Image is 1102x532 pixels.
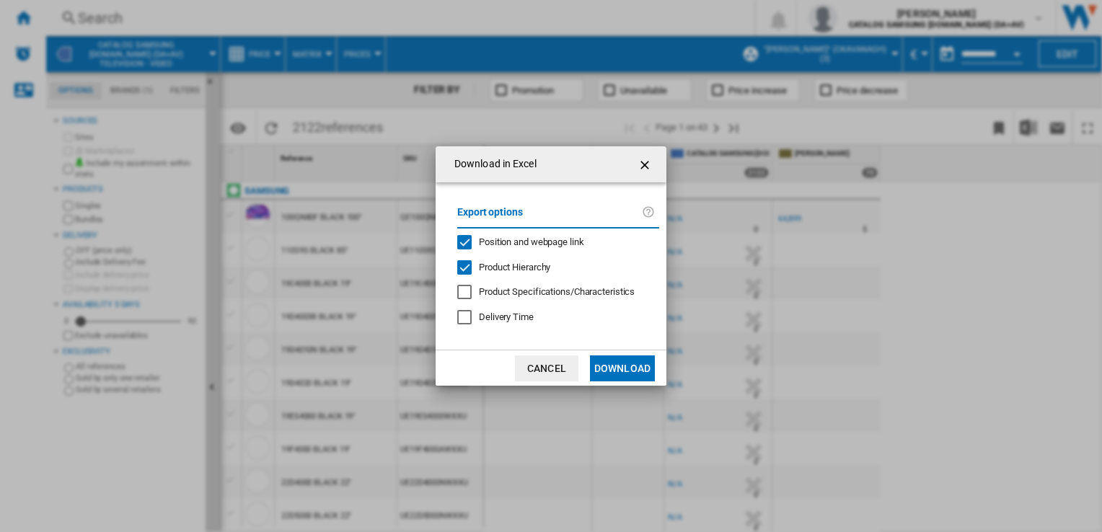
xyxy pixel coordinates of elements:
button: getI18NText('BUTTONS.CLOSE_DIALOG') [632,150,661,179]
md-checkbox: Delivery Time [457,311,659,324]
md-checkbox: Position and webpage link [457,236,648,249]
span: Product Specifications/Characteristics [479,286,635,297]
label: Export options [457,204,642,231]
span: Position and webpage link [479,236,584,247]
h4: Download in Excel [447,157,537,172]
span: Product Hierarchy [479,262,550,272]
ng-md-icon: getI18NText('BUTTONS.CLOSE_DIALOG') [638,156,655,174]
button: Download [590,355,655,381]
div: Only applies to Category View [479,285,635,298]
span: Delivery Time [479,311,534,322]
md-checkbox: Product Hierarchy [457,260,648,274]
button: Cancel [515,355,578,381]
